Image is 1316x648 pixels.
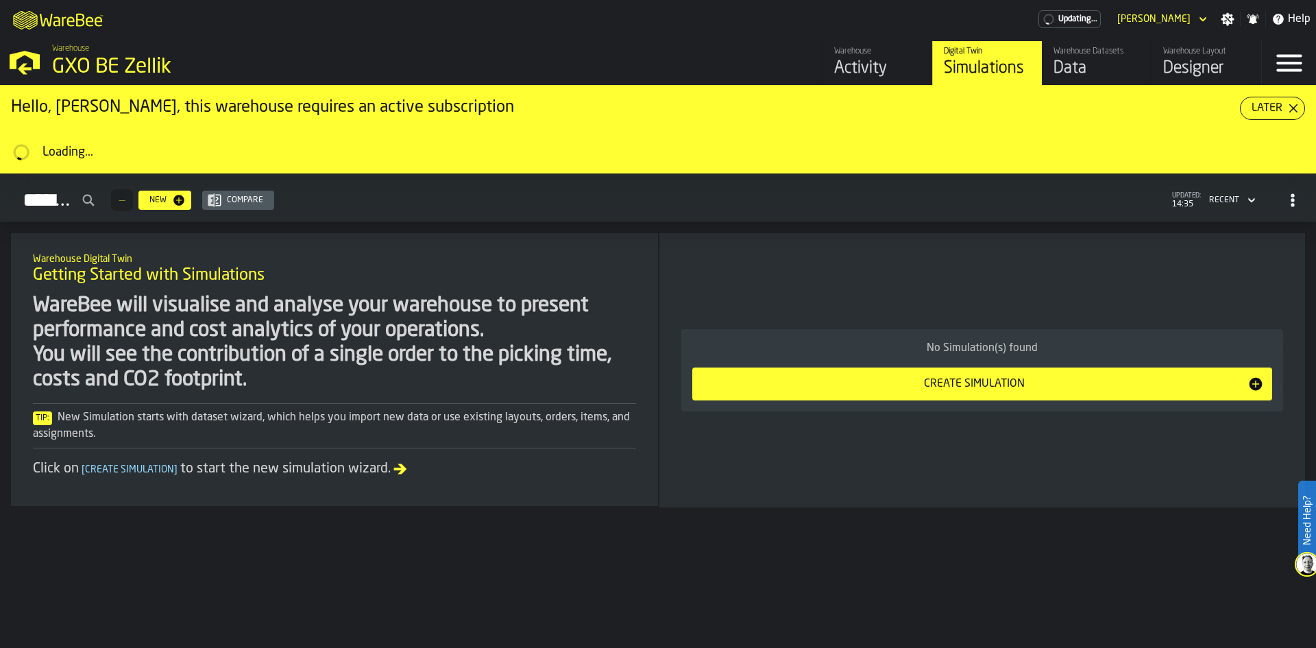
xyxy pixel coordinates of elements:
[1209,195,1239,205] div: DropdownMenuValue-4
[174,465,178,475] span: ]
[692,340,1272,357] div: No Simulation(s) found
[1112,11,1210,27] div: DropdownMenuValue-Susana Carmona
[144,195,172,205] div: New
[33,251,636,265] h2: Sub Title
[33,459,636,479] div: Click on to start the new simulation wizard.
[944,58,1031,80] div: Simulations
[82,465,85,475] span: [
[11,97,1240,119] div: Hello, [PERSON_NAME], this warehouse requires an active subscription
[1053,58,1141,80] div: Data
[1163,47,1250,56] div: Warehouse Layout
[52,44,89,53] span: Warehouse
[11,233,658,506] div: ItemListCard-
[79,465,180,475] span: Create Simulation
[33,265,265,287] span: Getting Started with Simulations
[33,411,52,425] span: Tip:
[138,191,191,210] button: button-New
[1288,11,1311,27] span: Help
[1266,11,1316,27] label: button-toggle-Help
[1058,14,1097,24] span: Updating...
[1117,14,1191,25] div: DropdownMenuValue-Susana Carmona
[119,195,125,205] span: —
[700,376,1247,392] div: Create Simulation
[221,195,269,205] div: Compare
[1151,41,1261,85] a: link-to-/wh/i/5fa160b1-7992-442a-9057-4226e3d2ae6d/designer
[52,55,422,80] div: GXO BE Zellik
[1053,47,1141,56] div: Warehouse Datasets
[1215,12,1240,26] label: button-toggle-Settings
[834,47,921,56] div: Warehouse
[1038,10,1101,28] a: link-to-/wh/i/5fa160b1-7992-442a-9057-4226e3d2ae6d/pricing/
[1042,41,1151,85] a: link-to-/wh/i/5fa160b1-7992-442a-9057-4226e3d2ae6d/data
[834,58,921,80] div: Activity
[42,145,1305,160] div: Loading...
[1262,41,1316,85] label: button-toggle-Menu
[1163,58,1250,80] div: Designer
[33,293,636,392] div: WareBee will visualise and analyse your warehouse to present performance and cost analytics of yo...
[1300,482,1315,559] label: Need Help?
[692,368,1272,400] button: button-Create Simulation
[932,41,1042,85] a: link-to-/wh/i/5fa160b1-7992-442a-9057-4226e3d2ae6d/simulations
[944,47,1031,56] div: Digital Twin
[1240,97,1305,120] button: button-Later
[1172,192,1201,200] span: updated:
[822,41,932,85] a: link-to-/wh/i/5fa160b1-7992-442a-9057-4226e3d2ae6d/feed/
[1038,10,1101,28] div: Menu Subscription
[1172,200,1201,209] span: 14:35
[106,189,138,211] div: ButtonLoadMore-Load More-Prev-First-Last
[1246,100,1288,117] div: Later
[1241,12,1265,26] label: button-toggle-Notifications
[659,233,1305,507] div: ItemListCard-
[202,191,274,210] button: button-Compare
[1204,192,1258,208] div: DropdownMenuValue-4
[22,244,647,293] div: title-Getting Started with Simulations
[33,409,636,442] div: New Simulation starts with dataset wizard, which helps you import new data or use existing layout...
